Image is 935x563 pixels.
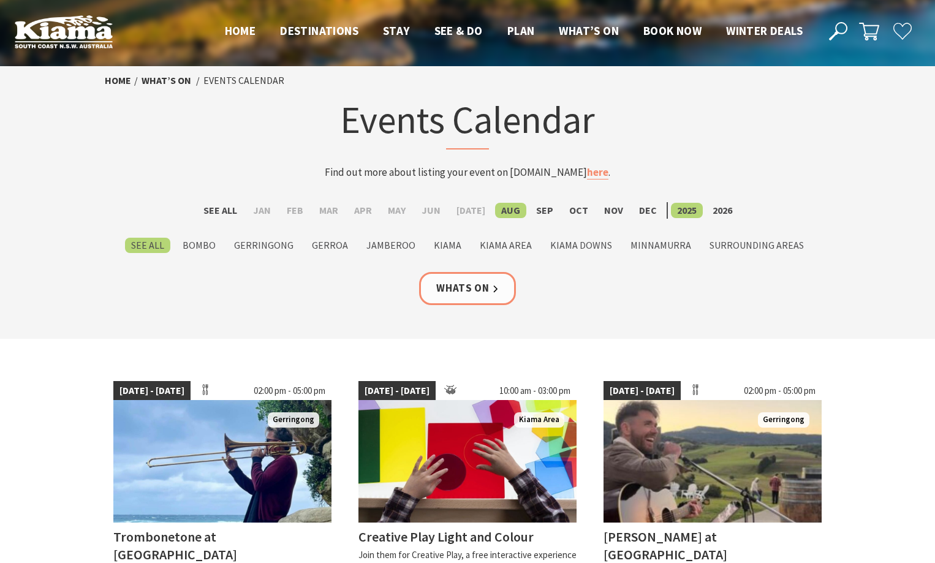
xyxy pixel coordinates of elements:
span: Home [225,23,256,38]
span: [DATE] - [DATE] [604,381,681,401]
label: Apr [348,203,378,218]
span: 02:00 pm - 05:00 pm [248,381,331,401]
h4: Trombonetone at [GEOGRAPHIC_DATA] [113,528,237,563]
nav: Main Menu [213,21,815,42]
label: Dec [633,203,663,218]
label: Gerringong [228,238,300,253]
p: Find out more about listing your event on [DOMAIN_NAME] . [227,164,708,181]
label: Feb [281,203,309,218]
label: Kiama Downs [544,238,618,253]
label: Gerroa [306,238,354,253]
label: Jamberoo [360,238,422,253]
a: Home [105,74,131,87]
h4: Creative Play Light and Colour [358,528,534,545]
span: See & Do [434,23,483,38]
label: Mar [313,203,344,218]
img: Kiama Logo [15,15,113,48]
label: See All [125,238,170,253]
label: Bombo [176,238,222,253]
label: Sep [530,203,559,218]
label: Aug [495,203,526,218]
label: 2026 [706,203,738,218]
img: James Burton [604,400,822,523]
label: Oct [563,203,594,218]
span: Stay [383,23,410,38]
img: Trombonetone [113,400,331,523]
label: Surrounding Areas [703,238,810,253]
label: Jun [415,203,447,218]
h1: Events Calendar [227,95,708,149]
span: Gerringong [268,412,319,428]
label: May [382,203,412,218]
label: Minnamurra [624,238,697,253]
label: 2025 [671,203,703,218]
span: Kiama Area [514,412,564,428]
span: Winter Deals [726,23,803,38]
span: Plan [507,23,535,38]
span: What’s On [559,23,619,38]
a: here [587,165,608,179]
span: 10:00 am - 03:00 pm [493,381,577,401]
h4: [PERSON_NAME] at [GEOGRAPHIC_DATA] [604,528,727,563]
a: What’s On [142,74,191,87]
span: Book now [643,23,702,38]
label: Nov [598,203,629,218]
label: Jan [247,203,277,218]
label: Kiama Area [474,238,538,253]
label: See All [197,203,243,218]
a: Whats On [419,272,516,304]
span: Destinations [280,23,358,38]
li: Events Calendar [203,73,284,89]
span: [DATE] - [DATE] [358,381,436,401]
span: [DATE] - [DATE] [113,381,191,401]
img: Aerial view of a child playing with multi colour shape cut outs as part of Creative Play [358,400,577,523]
label: Kiama [428,238,468,253]
label: [DATE] [450,203,491,218]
